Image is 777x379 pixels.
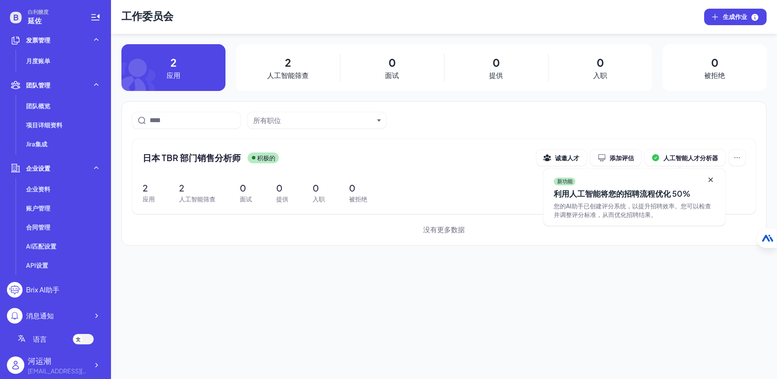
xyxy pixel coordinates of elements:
font: 人工智能筛查 [267,71,309,80]
font: 0 [276,182,282,193]
button: 生成作业 [704,9,767,25]
font: 工作委员会 [121,9,173,22]
font: API设置 [26,261,48,269]
font: 消息通知 [26,311,54,320]
font: 月度账单 [26,57,50,65]
font: 河运潮 [28,356,51,366]
font: 被拒绝 [704,71,725,80]
font: 应用 [143,195,155,203]
font: 0 [597,56,604,69]
font: 提供 [276,195,288,203]
div: 河运潮 [28,355,88,366]
font: 账户管理 [26,204,50,212]
font: 企业资料 [26,185,50,193]
font: 人工智能人才分析器 [663,154,718,162]
font: 面试 [385,71,399,80]
font: Brix AI助手 [26,285,59,294]
font: 添加评估 [610,154,634,162]
font: 团队概览 [26,102,50,110]
font: 面试 [240,195,252,203]
font: 0 [493,56,500,69]
font: 项目详细资料 [26,121,62,129]
font: 语言 [33,334,47,343]
button: 添加评估 [590,149,641,166]
font: 没有更多数据 [423,225,465,234]
font: 团队管理 [26,81,50,89]
font: 入职 [593,71,607,80]
font: 您的AI助手已创建评分系统，以提升招聘效率。您可以检查并调整评分标准，从而优化招聘结果。 [554,202,711,218]
font: 0 [349,182,355,193]
font: 日本 TBR 部门销售分析师 [143,152,241,163]
font: 积极的 [257,154,275,162]
font: [EMAIL_ADDRESS][DOMAIN_NAME] [28,367,130,375]
button: 诚邀人才 [536,149,587,166]
div: cheivhe@gmail.com [28,366,88,376]
font: 0 [388,56,396,69]
font: 白利糖度 [28,9,49,15]
font: 新功能 [557,178,573,185]
font: 发票管理 [26,36,50,44]
font: 企业设置 [26,164,50,172]
button: 人工智能人才分析器 [645,149,725,166]
font: 0 [240,182,246,193]
font: 2 [179,182,184,193]
font: 诚邀人才 [555,154,579,162]
font: 应用 [166,71,180,80]
font: 合同管理 [26,223,50,231]
font: 2 [285,56,291,69]
font: 提供 [489,71,503,80]
span: 延佐 [28,16,80,26]
font: 0 [313,182,319,193]
font: 2 [143,182,148,193]
button: 所有职位 [253,115,374,126]
font: 人工智能筛查 [179,195,215,203]
font: 所有职位 [253,116,281,125]
font: 2 [170,56,176,69]
font: 入职 [313,195,325,203]
font: Jira集成 [26,140,47,148]
font: 生成作业 [723,13,747,20]
font: AI匹配设置 [26,242,56,250]
img: user_logo.png [7,356,24,374]
font: 利用人工智能将您的招聘流程优化 50% [554,188,690,198]
font: 被拒绝 [349,195,367,203]
font: 0 [711,56,718,69]
font: 延佐 [28,16,42,25]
